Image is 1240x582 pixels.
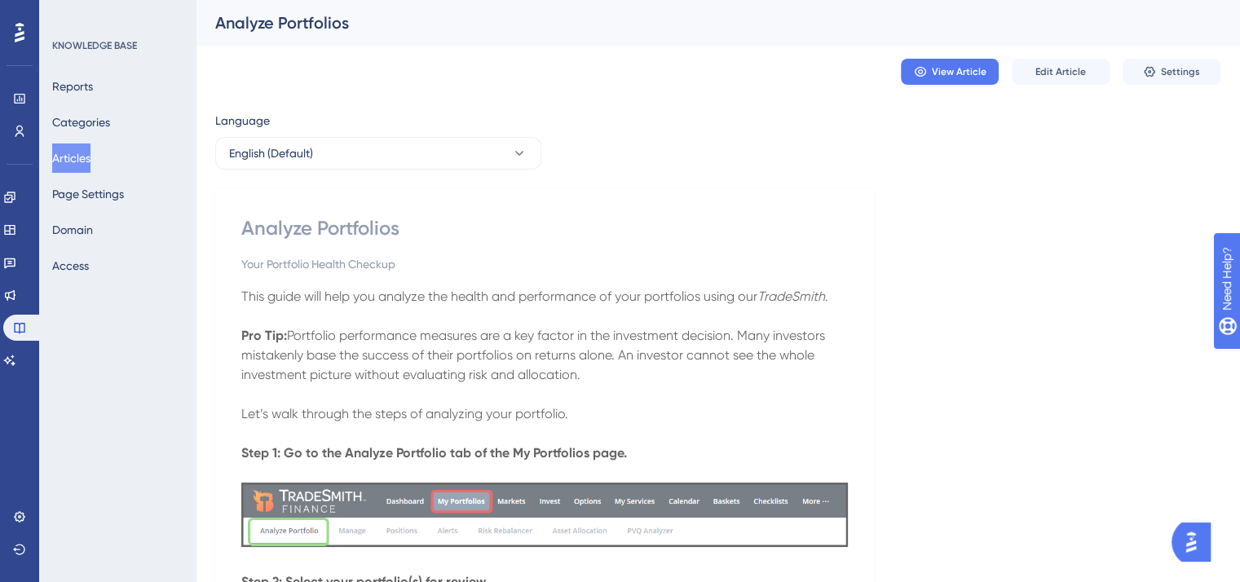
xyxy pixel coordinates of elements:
[241,254,848,274] div: Your Portfolio Health Checkup
[241,328,828,382] span: Portfolio performance measures are a key factor in the investment decision. Many investors mistak...
[1172,518,1220,567] iframe: UserGuiding AI Assistant Launcher
[932,65,986,78] span: View Article
[241,445,627,461] strong: Step 1: Go to the Analyze Portfolio tab of the My Portfolios page.
[241,328,287,343] strong: Pro Tip:
[52,251,89,280] button: Access
[1123,59,1220,85] button: Settings
[52,143,90,173] button: Articles
[38,4,102,24] span: Need Help?
[52,39,137,52] div: KNOWLEDGE BASE
[241,215,848,241] div: Analyze Portfolios
[215,137,541,170] button: English (Default)
[1035,65,1086,78] span: Edit Article
[901,59,999,85] button: View Article
[52,72,93,101] button: Reports
[825,289,828,304] span: .
[1012,59,1110,85] button: Edit Article
[215,11,1180,34] div: Analyze Portfolios
[241,406,568,421] span: Let’s walk through the steps of analyzing your portfolio.
[215,111,270,130] span: Language
[52,179,124,209] button: Page Settings
[241,289,757,304] span: This guide will help you analyze the health and performance of your portfolios using our
[229,143,313,163] span: English (Default)
[1161,65,1200,78] span: Settings
[52,108,110,137] button: Categories
[757,289,825,304] em: TradeSmith
[52,215,93,245] button: Domain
